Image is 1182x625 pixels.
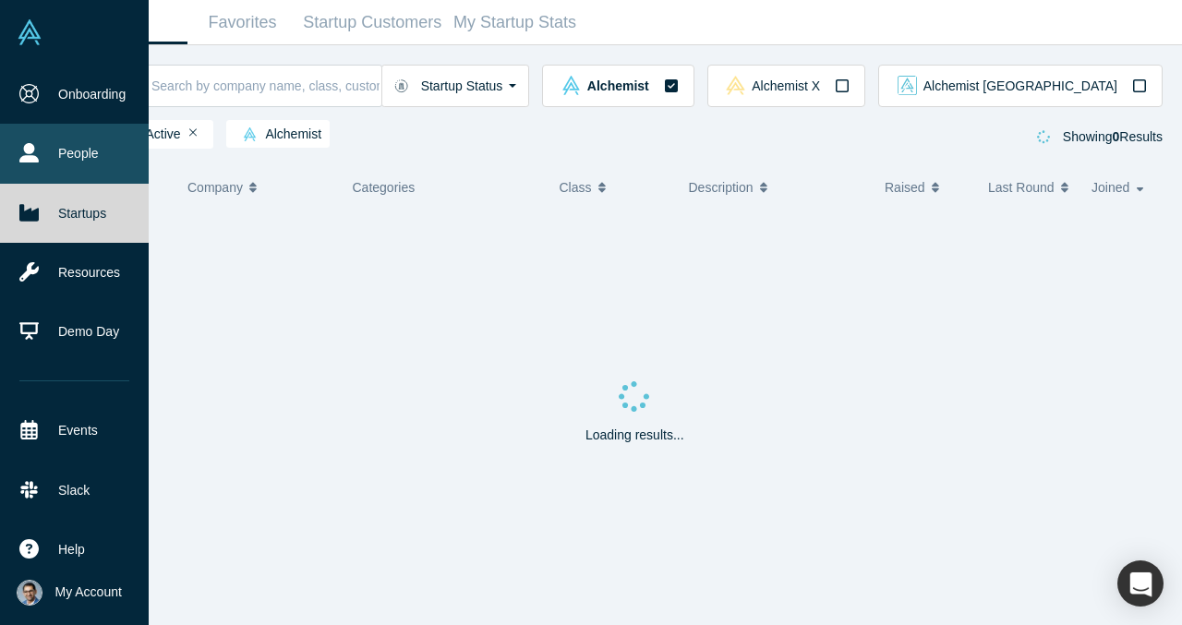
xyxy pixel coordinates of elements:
[752,79,820,92] span: Alchemist X
[560,168,660,207] button: Class
[707,65,865,107] button: alchemistx Vault LogoAlchemist X
[988,168,1072,207] button: Last Round
[1063,129,1163,144] span: Showing Results
[381,65,530,107] button: Startup Status
[55,583,122,602] span: My Account
[542,65,694,107] button: alchemist Vault LogoAlchemist
[689,168,754,207] span: Description
[394,78,408,93] img: Startup status
[560,168,592,207] span: Class
[17,580,122,606] button: My Account
[878,65,1163,107] button: alchemist_aj Vault LogoAlchemist [GEOGRAPHIC_DATA]
[689,168,866,207] button: Description
[17,19,42,45] img: Alchemist Vault Logo
[988,168,1055,207] span: Last Round
[150,64,381,107] input: Search by company name, class, customer, one-liner or category
[448,1,583,44] a: My Startup Stats
[235,127,321,142] span: Alchemist
[885,168,969,207] button: Raised
[561,76,581,95] img: alchemist Vault Logo
[1092,168,1150,207] button: Joined
[187,168,323,207] button: Company
[1092,168,1129,207] span: Joined
[115,127,181,142] span: Active
[585,426,684,445] p: Loading results...
[187,1,297,44] a: Favorites
[923,79,1117,92] span: Alchemist [GEOGRAPHIC_DATA]
[885,168,925,207] span: Raised
[726,76,745,95] img: alchemistx Vault Logo
[587,79,649,92] span: Alchemist
[297,1,448,44] a: Startup Customers
[17,580,42,606] img: VP Singh's Account
[1113,129,1120,144] strong: 0
[353,180,416,195] span: Categories
[189,126,198,139] button: Remove Filter
[898,76,917,95] img: alchemist_aj Vault Logo
[58,540,85,559] span: Help
[187,168,243,207] span: Company
[243,127,257,141] img: alchemist Vault Logo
